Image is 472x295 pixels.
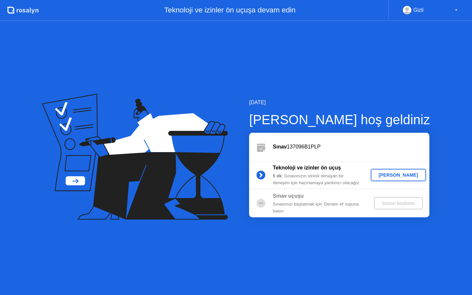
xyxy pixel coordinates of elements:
div: 137096B1PLP [273,143,429,151]
b: 5 dk [273,173,282,178]
b: Sınav uçuşu [273,193,304,199]
div: Sınavınızı başlatmak için 'Devam et' tuşuna basın [273,201,367,214]
b: Sınav [273,144,287,149]
b: Teknoloji ve izinler ön uçuş [273,165,341,170]
div: : Sınavınızın stresli olmayan bir deneyim için hazırlamaya yardımcı olacağız [273,173,367,186]
button: [PERSON_NAME] [371,169,426,181]
div: Gizli [413,6,423,14]
div: [PERSON_NAME] hoş geldiniz [249,110,430,129]
div: Sınavı başlatın [377,201,420,206]
div: [PERSON_NAME] [373,172,423,178]
button: Sınavı başlatın [374,197,423,209]
div: [DATE] [249,99,430,107]
div: ▼ [455,6,458,14]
